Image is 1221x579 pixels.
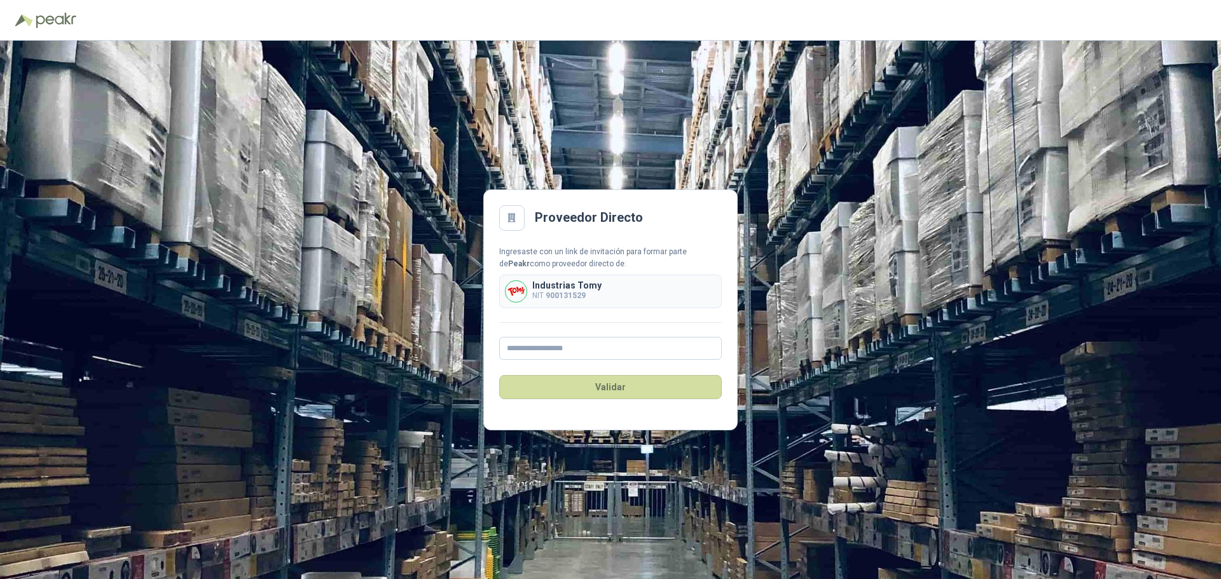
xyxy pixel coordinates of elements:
[546,291,586,300] b: 900131529
[532,290,602,302] p: NIT
[532,281,602,290] p: Industrias Tomy
[499,375,722,399] button: Validar
[15,14,33,27] img: Logo
[499,246,722,270] div: Ingresaste con un link de invitación para formar parte de como proveedor directo de:
[506,281,527,302] img: Company Logo
[36,13,76,28] img: Peakr
[508,259,530,268] b: Peakr
[535,208,643,228] h2: Proveedor Directo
